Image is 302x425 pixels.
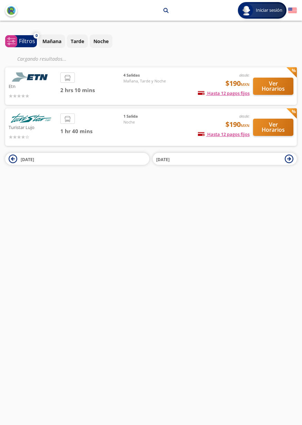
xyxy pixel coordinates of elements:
span: 4 Salidas [123,72,172,78]
small: MXN [241,82,250,87]
span: 2 hrs 10 mins [60,86,123,94]
button: Noche [90,34,112,48]
button: back [5,4,17,17]
button: [DATE] [5,153,149,165]
em: Cargando resultados ... [17,56,67,62]
span: 1 Salida [123,113,172,119]
span: 1 hr 40 mins [60,127,123,135]
p: Tarde [71,38,84,45]
span: Iniciar sesión [253,7,285,14]
button: Tarde [67,34,88,48]
button: English [288,6,297,15]
button: 0Filtros [5,35,37,47]
img: Turistar Lujo [9,113,53,123]
em: desde: [239,72,250,78]
span: $190 [225,119,250,130]
p: Etn [9,82,57,90]
img: Etn [9,72,53,82]
p: Filtros [19,37,35,45]
span: Mañana, Tarde y Noche [123,78,172,84]
p: Mañana [42,38,61,45]
span: Hasta 12 pagos fijos [198,131,250,137]
span: 0 [36,33,38,39]
span: $190 [225,78,250,89]
button: Mañana [39,34,65,48]
p: [GEOGRAPHIC_DATA] [85,7,134,14]
span: [DATE] [156,157,170,162]
button: Ver Horarios [253,119,293,136]
span: [DATE] [21,157,34,162]
small: MXN [241,123,250,128]
p: Noche [93,38,109,45]
button: Ver Horarios [253,78,293,95]
span: Noche [123,119,172,125]
p: Turistar Lujo [9,123,57,131]
span: Hasta 12 pagos fijos [198,90,250,96]
p: Toluca [143,7,158,14]
button: [DATE] [153,153,297,165]
em: desde: [239,113,250,119]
